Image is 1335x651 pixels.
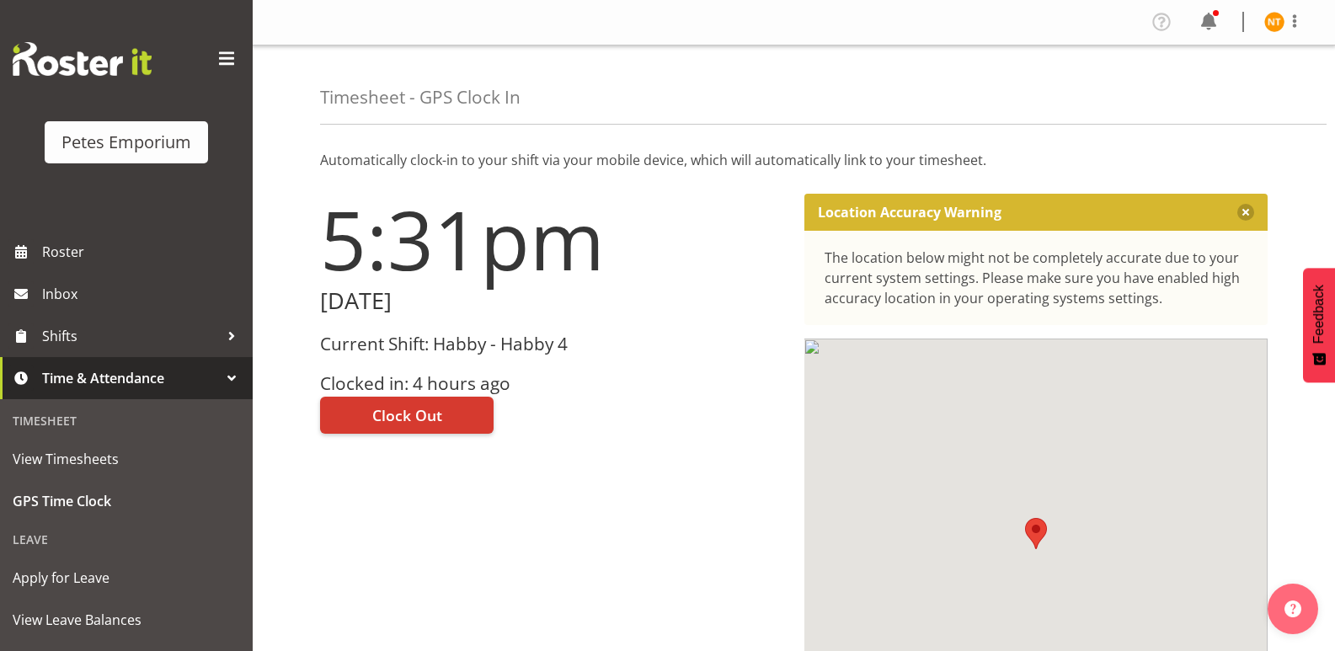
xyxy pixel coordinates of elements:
span: Inbox [42,281,244,307]
a: View Leave Balances [4,599,248,641]
h3: Current Shift: Habby - Habby 4 [320,334,784,354]
span: GPS Time Clock [13,488,240,514]
img: help-xxl-2.png [1284,600,1301,617]
a: Apply for Leave [4,557,248,599]
h2: [DATE] [320,288,784,314]
span: View Timesheets [13,446,240,472]
button: Close message [1237,204,1254,221]
a: GPS Time Clock [4,480,248,522]
div: The location below might not be completely accurate due to your current system settings. Please m... [825,248,1248,308]
a: View Timesheets [4,438,248,480]
img: Rosterit website logo [13,42,152,76]
button: Clock Out [320,397,494,434]
h1: 5:31pm [320,194,784,285]
p: Location Accuracy Warning [818,204,1001,221]
h3: Clocked in: 4 hours ago [320,374,784,393]
span: Time & Attendance [42,366,219,391]
span: View Leave Balances [13,607,240,632]
span: Apply for Leave [13,565,240,590]
span: Shifts [42,323,219,349]
span: Roster [42,239,244,264]
div: Timesheet [4,403,248,438]
div: Leave [4,522,248,557]
span: Feedback [1311,285,1327,344]
img: nicole-thomson8388.jpg [1264,12,1284,32]
button: Feedback - Show survey [1303,268,1335,382]
p: Automatically clock-in to your shift via your mobile device, which will automatically link to you... [320,150,1268,170]
span: Clock Out [372,404,442,426]
div: Petes Emporium [61,130,191,155]
h4: Timesheet - GPS Clock In [320,88,521,107]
